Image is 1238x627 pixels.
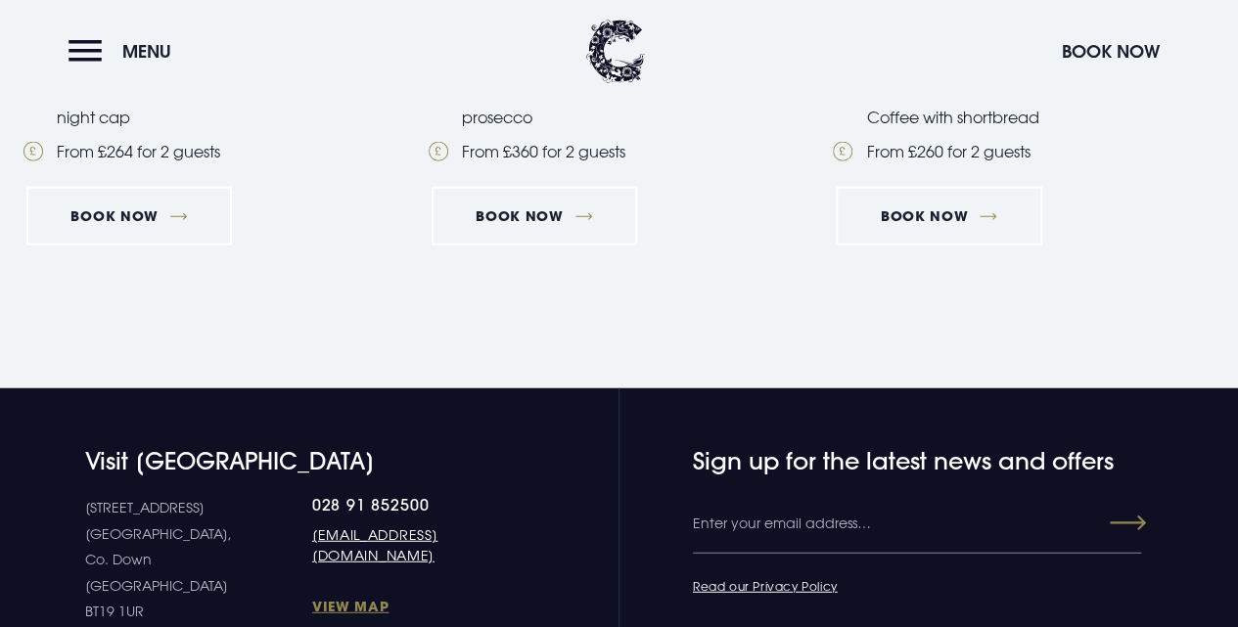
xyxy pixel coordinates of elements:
[429,142,448,161] img: Pound Coin
[69,30,181,72] button: Menu
[693,495,1141,554] input: Enter your email address…
[429,72,810,132] li: 1 night B&B, fresh fruit skewers & bottle of prosecco
[85,495,312,625] p: [STREET_ADDRESS] [GEOGRAPHIC_DATA], Co. Down [GEOGRAPHIC_DATA] BT19 1UR
[693,447,1072,475] h4: Sign up for the latest news and offers
[122,40,171,63] span: Menu
[693,578,838,594] a: Read our Privacy Policy
[85,447,506,475] h4: Visit [GEOGRAPHIC_DATA]
[833,142,852,161] img: Pound Coin
[833,137,1215,166] li: From £260 for 2 guests
[23,72,405,132] li: 1 night B&B, dinner, bottle of prosecco & luxury night cap
[429,137,810,166] li: From £360 for 2 guests
[432,187,637,246] a: Book Now
[23,137,405,166] li: From £264 for 2 guests
[833,72,1215,132] li: 1 night B&B, dinner, bottle of wine & Irish Coffee with shortbread
[312,495,503,515] a: 028 91 852500
[1052,30,1169,72] button: Book Now
[1076,506,1146,541] button: Submit
[312,597,503,615] a: View Map
[312,524,503,565] a: [EMAIL_ADDRESS][DOMAIN_NAME]
[836,187,1041,246] a: Book Now
[23,142,43,161] img: Pound Coin
[26,187,232,246] a: Book Now
[586,20,645,83] img: Clandeboye Lodge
